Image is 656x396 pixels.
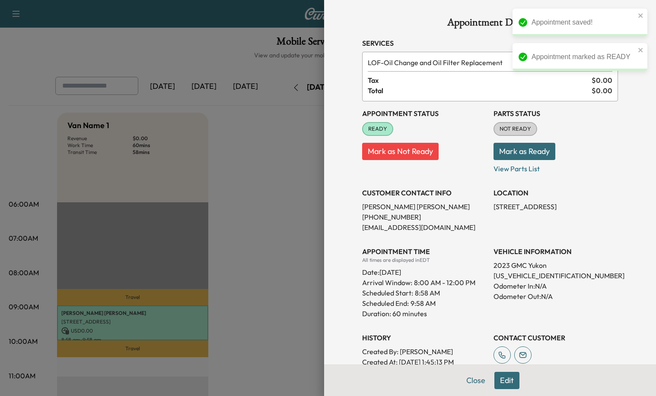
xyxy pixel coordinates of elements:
span: Total [368,85,592,96]
span: $ 0.00 [592,85,612,96]
p: 9:58 AM [411,298,436,308]
button: close [638,47,644,53]
span: READY [363,125,392,133]
span: $ 0.00 [592,75,612,85]
h3: History [362,333,487,343]
p: Created By : [PERSON_NAME] [362,346,487,357]
button: Edit [494,372,519,389]
h3: CONTACT CUSTOMER [494,333,618,343]
p: Scheduled Start: [362,288,413,298]
p: Scheduled End: [362,298,409,308]
h3: Parts Status [494,108,618,119]
h3: APPOINTMENT TIME [362,246,487,257]
div: Appointment saved! [532,17,635,28]
p: Created At : [DATE] 1:45:13 PM [362,357,487,367]
button: Close [461,372,491,389]
div: All times are displayed in EDT [362,257,487,264]
p: [STREET_ADDRESS] [494,201,618,212]
button: Mark as Ready [494,143,555,160]
span: 8:00 AM - 12:00 PM [414,277,475,288]
h3: LOCATION [494,188,618,198]
div: Appointment marked as READY [532,52,635,62]
p: 8:58 AM [415,288,440,298]
span: Oil Change and Oil Filter Replacement [368,57,588,68]
h3: VEHICLE INFORMATION [494,246,618,257]
p: [PHONE_NUMBER] [362,212,487,222]
p: [EMAIL_ADDRESS][DOMAIN_NAME] [362,222,487,233]
div: Date: [DATE] [362,264,487,277]
p: [PERSON_NAME] [PERSON_NAME] [362,201,487,212]
p: View Parts List [494,160,618,174]
h1: Appointment Details [362,17,618,31]
span: NOT READY [494,125,536,133]
span: Tax [368,75,592,85]
p: Duration: 60 minutes [362,308,487,319]
p: [US_VEHICLE_IDENTIFICATION_NUMBER] [494,270,618,281]
h3: Appointment Status [362,108,487,119]
button: close [638,12,644,19]
p: Arrival Window: [362,277,487,288]
h3: Services [362,38,618,48]
h3: CUSTOMER CONTACT INFO [362,188,487,198]
p: Odometer In: N/A [494,281,618,291]
p: 2023 GMC Yukon [494,260,618,270]
button: Mark as Not Ready [362,143,439,160]
p: Odometer Out: N/A [494,291,618,302]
